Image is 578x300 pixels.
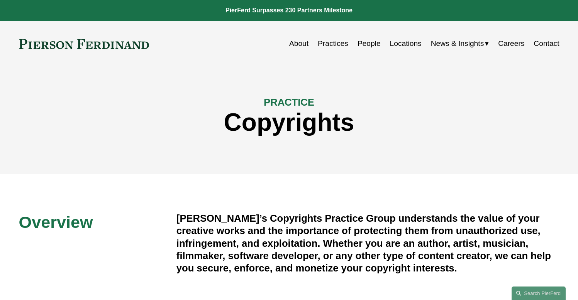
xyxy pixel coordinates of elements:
a: Careers [498,36,524,51]
a: folder dropdown [431,36,489,51]
a: About [289,36,308,51]
a: Locations [390,36,422,51]
a: People [358,36,381,51]
a: Contact [534,36,559,51]
a: Search this site [512,287,566,300]
span: News & Insights [431,37,484,51]
h4: [PERSON_NAME]’s Copyrights Practice Group understands the value of your creative works and the im... [176,212,559,275]
h1: Copyrights [19,108,559,137]
span: Overview [19,213,93,231]
a: Practices [318,36,348,51]
span: PRACTICE [264,97,314,108]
